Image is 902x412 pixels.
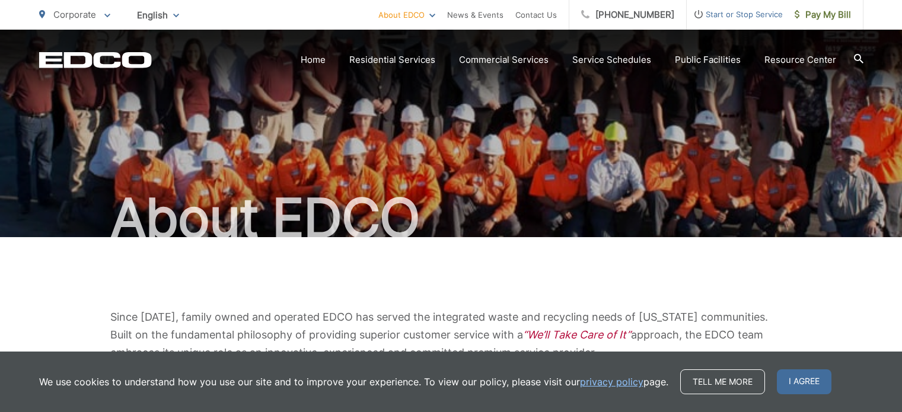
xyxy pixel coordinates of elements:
[515,8,557,22] a: Contact Us
[128,5,188,25] span: English
[572,53,651,67] a: Service Schedules
[580,375,643,389] a: privacy policy
[349,53,435,67] a: Residential Services
[675,53,741,67] a: Public Facilities
[301,53,326,67] a: Home
[53,9,96,20] span: Corporate
[777,369,831,394] span: I agree
[378,8,435,22] a: About EDCO
[447,8,503,22] a: News & Events
[523,328,631,341] em: “We’ll Take Care of It”
[459,53,549,67] a: Commercial Services
[680,369,765,394] a: Tell me more
[39,375,668,389] p: We use cookies to understand how you use our site and to improve your experience. To view our pol...
[795,8,851,22] span: Pay My Bill
[764,53,836,67] a: Resource Center
[39,52,152,68] a: EDCD logo. Return to the homepage.
[110,308,792,362] p: Since [DATE], family owned and operated EDCO has served the integrated waste and recycling needs ...
[39,189,863,248] h1: About EDCO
